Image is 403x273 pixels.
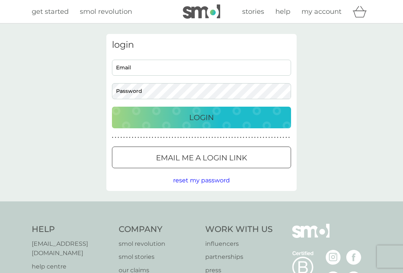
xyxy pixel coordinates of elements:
p: ● [140,136,142,139]
span: reset my password [173,177,230,184]
p: ● [254,136,256,139]
p: ● [129,136,131,139]
h4: Work With Us [205,224,273,235]
a: smol stories [119,252,198,262]
p: ● [197,136,199,139]
a: smol revolution [80,6,132,17]
a: influencers [205,239,273,249]
p: ● [135,136,136,139]
p: ● [215,136,216,139]
p: ● [192,136,193,139]
p: ● [112,136,113,139]
p: ● [177,136,179,139]
p: ● [163,136,165,139]
p: ● [146,136,148,139]
p: ● [229,136,230,139]
p: ● [172,136,173,139]
p: ● [118,136,119,139]
p: ● [231,136,233,139]
img: smol [183,4,220,19]
p: ● [263,136,264,139]
p: ● [132,136,133,139]
p: Login [189,112,214,123]
p: ● [266,136,267,139]
p: ● [243,136,244,139]
p: ● [169,136,171,139]
p: ● [226,136,227,139]
p: ● [115,136,116,139]
p: ● [277,136,278,139]
img: visit the smol Facebook page [346,250,361,265]
h3: login [112,40,291,50]
span: stories [242,7,264,16]
p: ● [252,136,253,139]
a: my account [302,6,341,17]
p: ● [220,136,222,139]
span: smol revolution [80,7,132,16]
p: ● [200,136,201,139]
span: get started [32,7,69,16]
p: ● [212,136,213,139]
p: Email me a login link [156,152,247,164]
p: ● [271,136,273,139]
p: ● [124,136,125,139]
p: ● [154,136,156,139]
p: ● [234,136,236,139]
h4: Help [32,224,111,235]
p: ● [203,136,204,139]
p: ● [126,136,128,139]
p: ● [246,136,247,139]
p: ● [194,136,196,139]
p: ● [257,136,259,139]
p: ● [183,136,185,139]
p: ● [285,136,287,139]
button: Email me a login link [112,147,291,168]
p: ● [223,136,224,139]
p: ● [189,136,190,139]
a: help [275,6,290,17]
a: help centre [32,262,111,272]
p: ● [186,136,187,139]
a: get started [32,6,69,17]
a: [EMAIL_ADDRESS][DOMAIN_NAME] [32,239,111,258]
p: ● [283,136,284,139]
a: partnerships [205,252,273,262]
p: ● [180,136,182,139]
p: ● [157,136,159,139]
p: ● [143,136,145,139]
p: ● [175,136,176,139]
span: my account [302,7,341,16]
p: ● [274,136,276,139]
p: ● [268,136,270,139]
p: ● [280,136,281,139]
p: ● [149,136,150,139]
h4: Company [119,224,198,235]
p: ● [209,136,210,139]
img: visit the smol Instagram page [326,250,341,265]
img: smol [292,224,329,249]
button: reset my password [173,176,230,185]
button: Login [112,107,291,128]
p: ● [217,136,219,139]
p: ● [249,136,250,139]
p: ● [152,136,153,139]
p: ● [237,136,239,139]
p: ● [206,136,207,139]
div: basket [353,4,371,19]
a: smol revolution [119,239,198,249]
span: help [275,7,290,16]
p: ● [166,136,168,139]
a: stories [242,6,264,17]
p: ● [160,136,162,139]
p: ● [288,136,290,139]
p: ● [240,136,241,139]
p: ● [260,136,262,139]
p: ● [138,136,139,139]
p: ● [121,136,122,139]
